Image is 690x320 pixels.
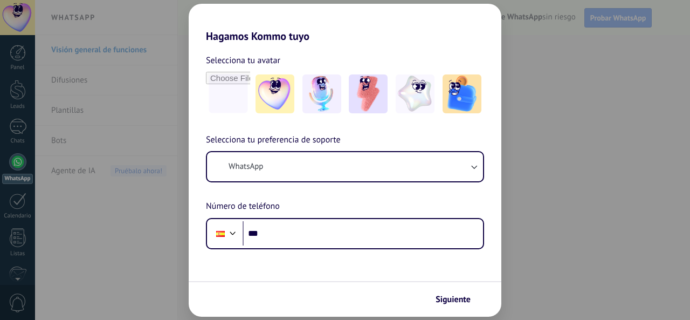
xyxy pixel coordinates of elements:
[256,74,294,113] img: -1.jpeg
[210,222,231,245] div: Spain: + 34
[396,74,434,113] img: -4.jpeg
[207,152,483,181] button: WhatsApp
[436,296,471,303] span: Siguiente
[206,200,280,214] span: Número de teléfono
[443,74,481,113] img: -5.jpeg
[431,290,485,309] button: Siguiente
[206,53,280,67] span: Selecciona tu avatar
[302,74,341,113] img: -2.jpeg
[189,4,501,43] h2: Hagamos Kommo tuyo
[349,74,388,113] img: -3.jpeg
[206,133,341,147] span: Selecciona tu preferencia de soporte
[229,161,263,172] span: WhatsApp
